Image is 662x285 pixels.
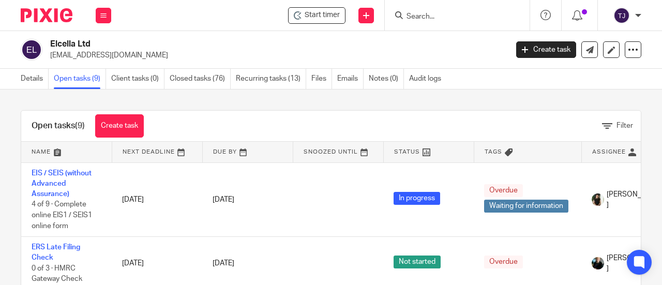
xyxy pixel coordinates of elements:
[485,149,502,155] span: Tags
[304,149,358,155] span: Snoozed Until
[305,10,340,21] span: Start timer
[32,201,92,230] span: 4 of 9 · Complete online EIS1 / SEIS1 online form
[75,122,85,130] span: (9)
[32,121,85,131] h1: Open tasks
[484,200,568,213] span: Waiting for information
[607,189,661,211] span: [PERSON_NAME]
[111,69,164,89] a: Client tasks (0)
[337,69,364,89] a: Emails
[616,122,633,129] span: Filter
[21,8,72,22] img: Pixie
[213,196,234,203] span: [DATE]
[607,253,661,274] span: [PERSON_NAME]
[54,69,106,89] a: Open tasks (9)
[170,69,231,89] a: Closed tasks (76)
[288,7,345,24] div: Elcella Ltd
[50,39,411,50] h2: Elcella Ltd
[369,69,404,89] a: Notes (0)
[409,69,446,89] a: Audit logs
[592,193,604,206] img: Janice%20Tang.jpeg
[95,114,144,138] a: Create task
[112,162,202,237] td: [DATE]
[21,69,49,89] a: Details
[484,184,523,197] span: Overdue
[213,260,234,267] span: [DATE]
[311,69,332,89] a: Files
[394,192,440,205] span: In progress
[394,149,420,155] span: Status
[32,244,80,261] a: ERS Late Filing Check
[50,50,501,61] p: [EMAIL_ADDRESS][DOMAIN_NAME]
[484,256,523,268] span: Overdue
[592,257,604,269] img: nicky-partington.jpg
[32,265,82,283] span: 0 of 3 · HMRC Gateway Check
[236,69,306,89] a: Recurring tasks (13)
[516,41,576,58] a: Create task
[32,170,92,198] a: EIS / SEIS (without Advanced Assurance)
[613,7,630,24] img: svg%3E
[21,39,42,61] img: svg%3E
[394,256,441,268] span: Not started
[405,12,499,22] input: Search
